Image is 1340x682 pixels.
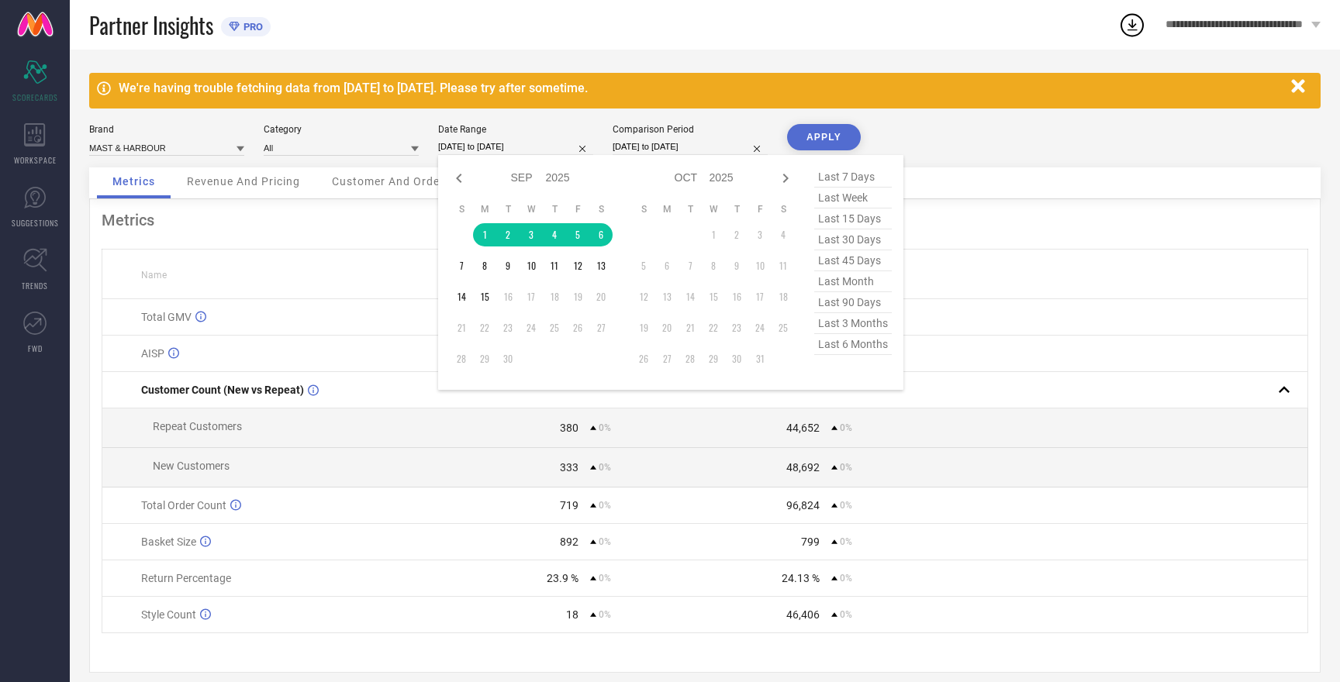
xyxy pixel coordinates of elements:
td: Thu Sep 11 2025 [543,254,566,277]
td: Sat Oct 25 2025 [772,316,795,339]
td: Tue Sep 02 2025 [496,223,520,246]
span: 0% [599,609,611,620]
span: Customer Count (New vs Repeat) [141,384,304,396]
span: TRENDS [22,280,48,291]
div: Date Range [438,124,593,135]
span: 0% [599,536,611,547]
td: Wed Sep 03 2025 [520,223,543,246]
td: Sun Sep 21 2025 [450,316,473,339]
span: last 90 days [814,292,892,313]
span: New Customers [153,460,230,472]
td: Fri Sep 26 2025 [566,316,589,339]
span: last 30 days [814,229,892,250]
td: Tue Oct 28 2025 [679,347,702,370]
input: Select comparison period [613,139,768,155]
td: Mon Sep 08 2025 [473,254,496,277]
td: Tue Sep 30 2025 [496,347,520,370]
input: Select date range [438,139,593,155]
td: Wed Oct 29 2025 [702,347,725,370]
td: Wed Oct 01 2025 [702,223,725,246]
div: We're having trouble fetching data from [DATE] to [DATE]. Please try after sometime. [119,81,1283,95]
span: PRO [240,21,263,33]
td: Sun Oct 19 2025 [632,316,655,339]
td: Fri Oct 31 2025 [748,347,772,370]
span: last 15 days [814,208,892,229]
td: Tue Oct 21 2025 [679,316,702,339]
span: Return Percentage [141,572,231,584]
span: last 45 days [814,250,892,271]
button: APPLY [787,124,861,150]
td: Thu Oct 09 2025 [725,254,748,277]
th: Saturday [589,203,613,215]
td: Sun Sep 28 2025 [450,347,473,370]
span: Basket Size [141,536,196,548]
span: Style Count [141,608,196,621]
span: 0% [840,422,852,433]
td: Wed Oct 15 2025 [702,285,725,308]
td: Sat Oct 04 2025 [772,223,795,246]
span: FWD [28,343,43,354]
div: 18 [566,608,578,621]
td: Fri Oct 24 2025 [748,316,772,339]
div: 48,692 [786,461,820,474]
td: Sun Oct 26 2025 [632,347,655,370]
div: 799 [801,536,820,548]
td: Thu Oct 02 2025 [725,223,748,246]
div: 46,406 [786,608,820,621]
td: Wed Sep 17 2025 [520,285,543,308]
td: Wed Oct 08 2025 [702,254,725,277]
td: Mon Oct 27 2025 [655,347,679,370]
th: Monday [655,203,679,215]
td: Mon Sep 22 2025 [473,316,496,339]
th: Monday [473,203,496,215]
span: 0% [599,462,611,473]
td: Thu Sep 25 2025 [543,316,566,339]
th: Tuesday [679,203,702,215]
td: Wed Sep 24 2025 [520,316,543,339]
span: 0% [599,500,611,511]
td: Thu Sep 04 2025 [543,223,566,246]
td: Mon Sep 29 2025 [473,347,496,370]
span: Customer And Orders [332,175,451,188]
td: Fri Oct 10 2025 [748,254,772,277]
td: Tue Oct 14 2025 [679,285,702,308]
th: Friday [748,203,772,215]
span: SUGGESTIONS [12,217,59,229]
td: Tue Sep 16 2025 [496,285,520,308]
th: Sunday [632,203,655,215]
div: Next month [776,169,795,188]
th: Thursday [543,203,566,215]
th: Friday [566,203,589,215]
div: Previous month [450,169,468,188]
td: Mon Sep 01 2025 [473,223,496,246]
td: Sun Sep 14 2025 [450,285,473,308]
td: Thu Oct 16 2025 [725,285,748,308]
td: Sun Sep 07 2025 [450,254,473,277]
th: Wednesday [520,203,543,215]
span: Partner Insights [89,9,213,41]
td: Sun Oct 05 2025 [632,254,655,277]
span: WORKSPACE [14,154,57,166]
td: Fri Oct 17 2025 [748,285,772,308]
span: 0% [840,573,852,584]
td: Mon Oct 06 2025 [655,254,679,277]
td: Wed Oct 22 2025 [702,316,725,339]
span: Metrics [112,175,155,188]
span: AISP [141,347,164,360]
span: Repeat Customers [153,420,242,432]
td: Sun Oct 12 2025 [632,285,655,308]
span: Name [141,270,167,281]
span: 0% [840,500,852,511]
td: Thu Oct 30 2025 [725,347,748,370]
td: Fri Sep 12 2025 [566,254,589,277]
div: Open download list [1118,11,1146,39]
th: Tuesday [496,203,520,215]
th: Thursday [725,203,748,215]
td: Fri Sep 19 2025 [566,285,589,308]
td: Sat Sep 06 2025 [589,223,613,246]
span: 0% [840,462,852,473]
span: Total Order Count [141,499,226,511]
span: last month [814,271,892,292]
td: Sat Oct 18 2025 [772,285,795,308]
td: Thu Oct 23 2025 [725,316,748,339]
